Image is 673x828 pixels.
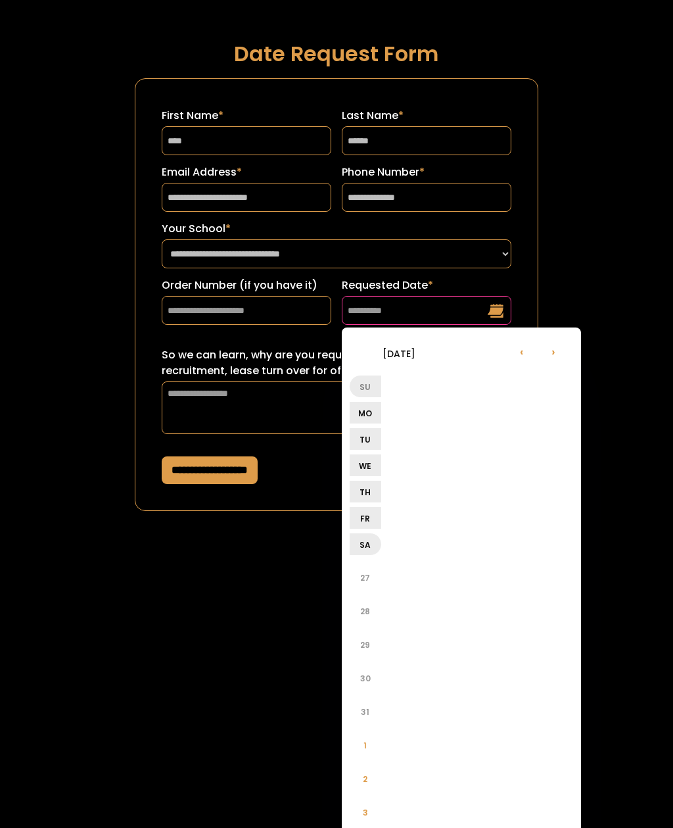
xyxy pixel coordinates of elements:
[350,662,381,694] li: 30
[538,335,569,367] li: ›
[350,629,381,660] li: 29
[350,729,381,761] li: 1
[506,335,538,367] li: ‹
[350,337,448,369] li: [DATE]
[350,562,381,593] li: 27
[342,108,511,124] label: Last Name
[350,454,381,476] li: We
[342,278,511,293] label: Requested Date
[350,428,381,450] li: Tu
[350,481,381,502] li: Th
[350,796,381,828] li: 3
[342,164,511,180] label: Phone Number
[350,763,381,794] li: 2
[162,108,331,124] label: First Name
[350,595,381,627] li: 28
[350,696,381,727] li: 31
[162,221,511,237] label: Your School
[350,533,381,555] li: Sa
[135,78,538,511] form: Request a Date Form
[162,347,511,379] label: So we can learn, why are you requesting this date? (ex: sorority recruitment, lease turn over for...
[162,164,331,180] label: Email Address
[135,42,538,65] h1: Date Request Form
[350,402,381,424] li: Mo
[162,278,331,293] label: Order Number (if you have it)
[350,507,381,529] li: Fr
[350,376,381,397] li: Su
